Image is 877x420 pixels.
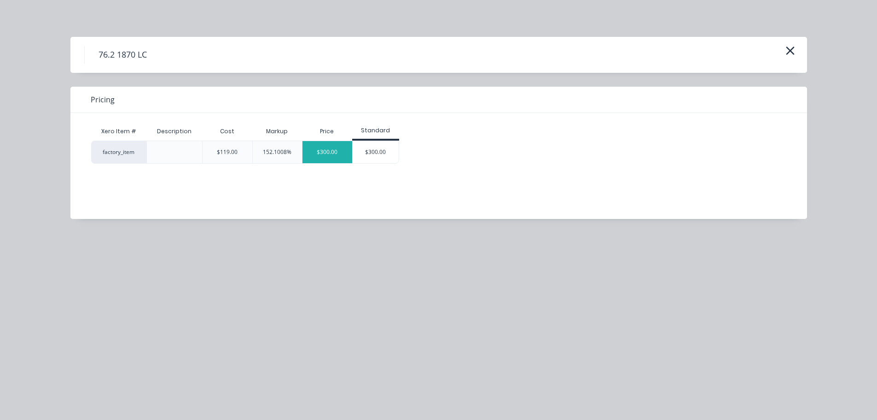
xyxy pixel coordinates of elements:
div: $300.00 [353,141,399,163]
div: Description [150,120,199,143]
div: 152.1008% [263,148,291,156]
div: $119.00 [217,148,238,156]
h4: 76.2 1870 LC [84,46,161,64]
div: Price [302,122,352,141]
div: factory_item [91,141,146,164]
div: $300.00 [302,141,352,163]
div: Standard [352,126,399,135]
span: Pricing [91,94,115,105]
div: Cost [202,122,252,141]
div: Markup [252,122,302,141]
div: Xero Item # [91,122,146,141]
